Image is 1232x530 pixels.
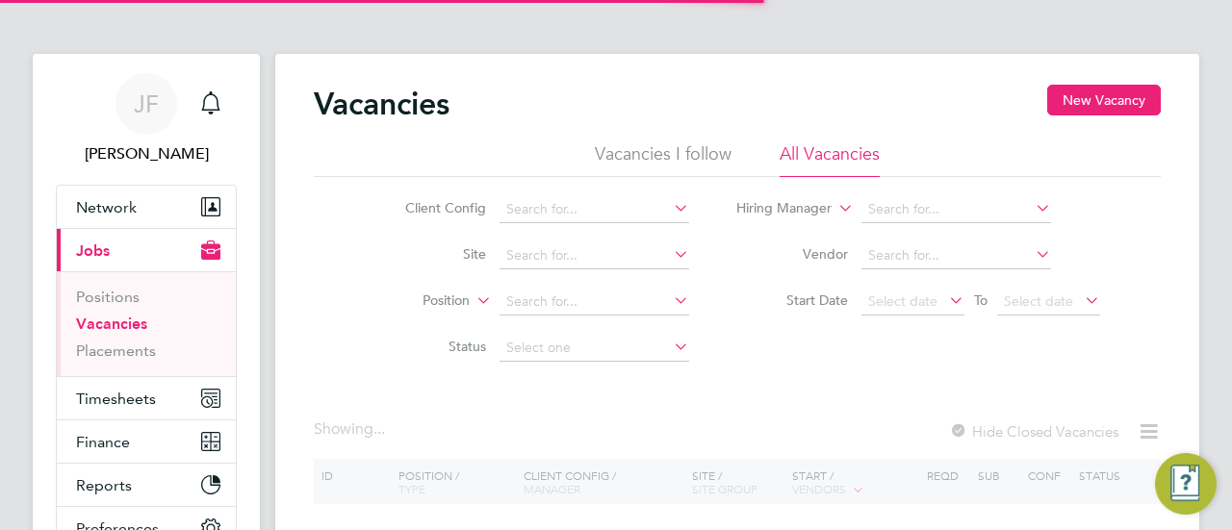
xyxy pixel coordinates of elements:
[57,464,236,506] button: Reports
[375,245,486,263] label: Site
[76,341,156,360] a: Placements
[737,291,848,309] label: Start Date
[780,142,880,177] li: All Vacancies
[500,289,689,315] input: Search for...
[314,419,389,440] div: Showing
[76,433,130,451] span: Finance
[721,199,832,218] label: Hiring Manager
[375,199,486,216] label: Client Config
[56,73,237,165] a: JF[PERSON_NAME]
[500,196,689,223] input: Search for...
[57,420,236,463] button: Finance
[861,196,1051,223] input: Search for...
[595,142,731,177] li: Vacancies I follow
[56,142,237,165] span: Jo Flockhart
[57,377,236,419] button: Timesheets
[500,242,689,269] input: Search for...
[373,419,385,439] span: ...
[76,315,147,333] a: Vacancies
[737,245,848,263] label: Vendor
[949,422,1118,441] label: Hide Closed Vacancies
[57,186,236,228] button: Network
[76,390,156,408] span: Timesheets
[861,242,1051,269] input: Search for...
[76,241,110,260] span: Jobs
[500,335,689,362] input: Select one
[359,291,470,311] label: Position
[1004,292,1073,310] span: Select date
[57,271,236,376] div: Jobs
[76,288,140,306] a: Positions
[868,292,937,310] span: Select date
[1047,85,1161,115] button: New Vacancy
[76,476,132,494] span: Reports
[76,198,137,216] span: Network
[375,338,486,355] label: Status
[57,229,236,271] button: Jobs
[314,85,449,123] h2: Vacancies
[134,91,159,116] span: JF
[1155,453,1217,515] button: Engage Resource Center
[968,288,993,313] span: To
